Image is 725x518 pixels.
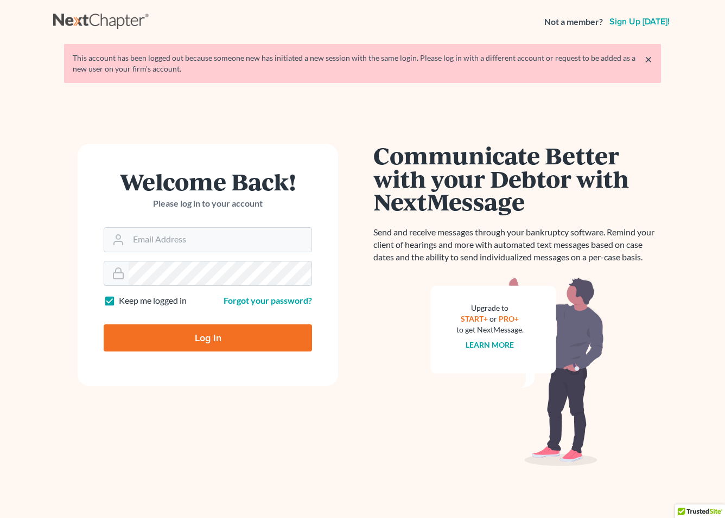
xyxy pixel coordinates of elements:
[499,314,519,323] a: PRO+
[73,53,652,74] div: This account has been logged out because someone new has initiated a new session with the same lo...
[461,314,488,323] a: START+
[373,226,661,264] p: Send and receive messages through your bankruptcy software. Remind your client of hearings and mo...
[490,314,498,323] span: or
[104,197,312,210] p: Please log in to your account
[224,295,312,305] a: Forgot your password?
[544,16,603,28] strong: Not a member?
[373,144,661,213] h1: Communicate Better with your Debtor with NextMessage
[430,277,604,466] img: nextmessage_bg-59042aed3d76b12b5cd301f8e5b87938c9018125f34e5fa2b7a6b67550977c72.svg
[456,324,524,335] div: to get NextMessage.
[456,303,524,314] div: Upgrade to
[119,295,187,307] label: Keep me logged in
[607,17,672,26] a: Sign up [DATE]!
[466,340,514,349] a: Learn more
[104,324,312,351] input: Log In
[104,170,312,193] h1: Welcome Back!
[645,53,652,66] a: ×
[129,228,311,252] input: Email Address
